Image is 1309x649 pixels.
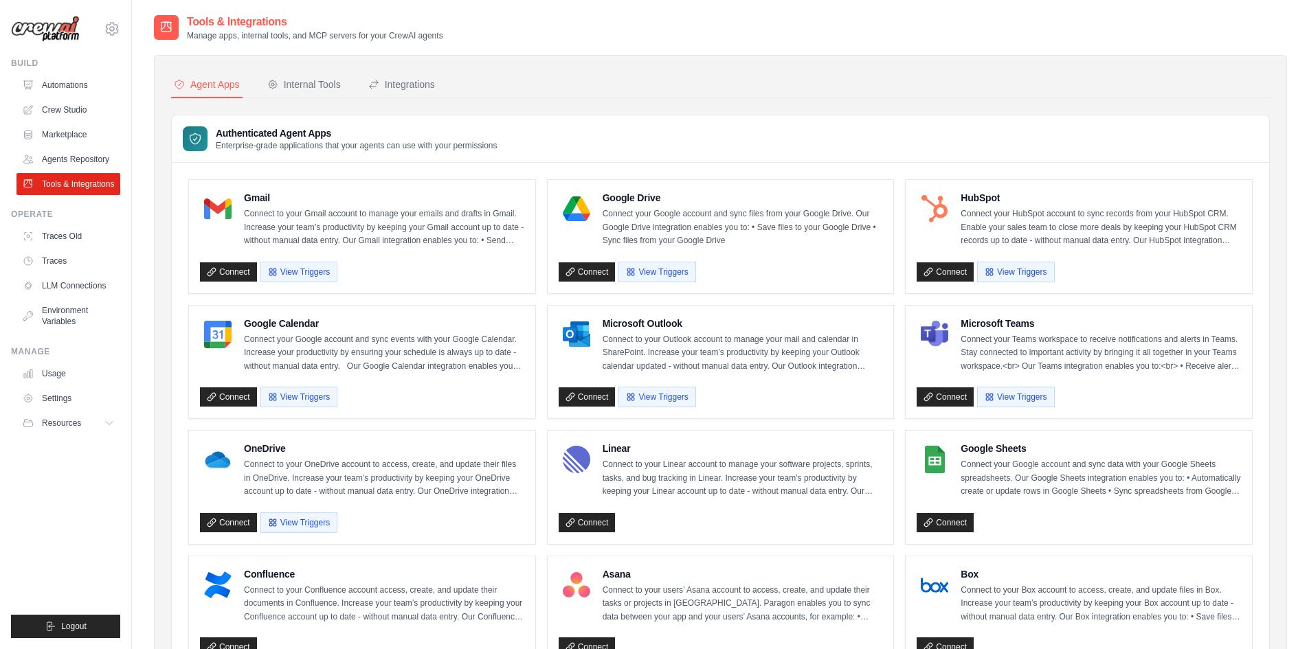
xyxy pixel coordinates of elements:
h4: Google Calendar [244,317,524,330]
p: Connect your Google account and sync events with your Google Calendar. Increase your productivity... [244,333,524,374]
a: Traces [16,250,120,272]
p: Connect to your Box account to access, create, and update files in Box. Increase your team’s prod... [961,584,1241,624]
a: Connect [559,513,616,532]
a: Crew Studio [16,99,120,121]
h4: Microsoft Teams [961,317,1241,330]
h4: Confluence [244,567,524,581]
h3: Authenticated Agent Apps [216,126,497,140]
a: Marketplace [16,124,120,146]
h4: Box [961,567,1241,581]
p: Connect to your Gmail account to manage your emails and drafts in Gmail. Increase your team’s pro... [244,207,524,248]
div: Operate [11,209,120,220]
button: View Triggers [618,262,695,282]
a: Settings [16,387,120,409]
span: Logout [61,621,87,632]
a: Connect [200,262,257,282]
img: Microsoft Outlook Logo [563,321,590,348]
a: Connect [917,262,974,282]
h4: Asana [603,567,883,581]
button: Resources [16,412,120,434]
p: Connect your Google account and sync files from your Google Drive. Our Google Drive integration e... [603,207,883,248]
img: OneDrive Logo [204,446,232,473]
img: Logo [11,16,80,43]
button: View Triggers [618,387,695,407]
a: Connect [917,513,974,532]
a: Connect [559,262,616,282]
h4: HubSpot [961,191,1241,205]
img: Google Calendar Logo [204,321,232,348]
div: Agent Apps [174,78,240,91]
img: Google Sheets Logo [921,446,948,473]
img: Confluence Logo [204,571,232,599]
div: Build [11,58,120,69]
span: Resources [42,418,81,429]
img: Asana Logo [563,571,590,599]
img: Linear Logo [563,446,590,473]
h4: Gmail [244,191,524,205]
img: Gmail Logo [204,195,232,223]
p: Enterprise-grade applications that your agents can use with your permissions [216,140,497,151]
a: Connect [559,387,616,407]
p: Manage apps, internal tools, and MCP servers for your CrewAI agents [187,30,443,41]
div: Integrations [368,78,435,91]
p: Connect your Teams workspace to receive notifications and alerts in Teams. Stay connected to impo... [961,333,1241,374]
a: Usage [16,363,120,385]
a: Agents Repository [16,148,120,170]
button: Internal Tools [265,72,344,98]
button: View Triggers [260,262,337,282]
button: View Triggers [977,262,1054,282]
h4: OneDrive [244,442,524,455]
h4: Microsoft Outlook [603,317,883,330]
img: Box Logo [921,571,948,599]
h2: Tools & Integrations [187,14,443,30]
p: Connect your Google account and sync data with your Google Sheets spreadsheets. Our Google Sheets... [961,458,1241,499]
img: Google Drive Logo [563,195,590,223]
img: Microsoft Teams Logo [921,321,948,348]
button: View Triggers [260,387,337,407]
p: Connect your HubSpot account to sync records from your HubSpot CRM. Enable your sales team to clo... [961,207,1241,248]
p: Connect to your users’ Asana account to access, create, and update their tasks or projects in [GE... [603,584,883,624]
a: Connect [200,387,257,407]
a: Traces Old [16,225,120,247]
h4: Google Drive [603,191,883,205]
button: Logout [11,615,120,638]
div: Manage [11,346,120,357]
a: Environment Variables [16,299,120,332]
a: Connect [200,513,257,532]
img: HubSpot Logo [921,195,948,223]
button: View Triggers [260,512,337,533]
button: View Triggers [977,387,1054,407]
a: Tools & Integrations [16,173,120,195]
a: Connect [917,387,974,407]
p: Connect to your OneDrive account to access, create, and update their files in OneDrive. Increase ... [244,458,524,499]
p: Connect to your Confluence account access, create, and update their documents in Confluence. Incr... [244,584,524,624]
h4: Google Sheets [961,442,1241,455]
a: Automations [16,74,120,96]
button: Integrations [366,72,438,98]
div: Internal Tools [267,78,341,91]
p: Connect to your Linear account to manage your software projects, sprints, tasks, and bug tracking... [603,458,883,499]
p: Connect to your Outlook account to manage your mail and calendar in SharePoint. Increase your tea... [603,333,883,374]
button: Agent Apps [171,72,243,98]
h4: Linear [603,442,883,455]
a: LLM Connections [16,275,120,297]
